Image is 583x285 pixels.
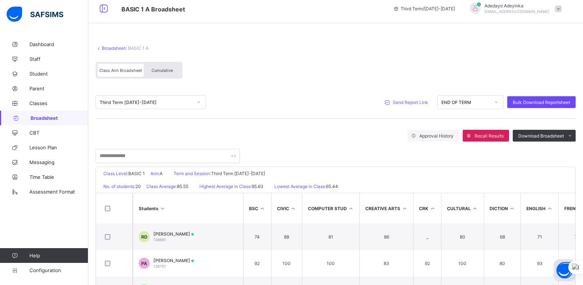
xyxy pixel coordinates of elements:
span: Third Term [DATE]-[DATE] [211,171,265,176]
span: Dashboard [29,41,88,47]
i: Sort in Ascending Order [259,206,266,211]
span: 85.55 [177,184,188,189]
th: COMPUTER STUD [302,193,360,223]
span: Class Arm Broadsheet [99,68,142,73]
span: Download Broadsheet [518,133,564,139]
span: No. of students: [103,184,135,189]
span: Term and Session: [174,171,211,176]
th: CIVIC [271,193,302,223]
td: 74 [243,223,271,250]
td: 80 [441,223,484,250]
th: CREATIVE ARTS [359,193,413,223]
td: 68 [484,223,521,250]
span: [PERSON_NAME] [153,258,194,263]
span: 20 [135,184,141,189]
td: 81 [302,223,360,250]
span: Adedayo Adeyinka [484,3,550,8]
span: Lowest Average in Class: [274,184,326,189]
td: 100 [302,250,360,277]
i: Sort in Ascending Order [472,206,478,211]
i: Sort in Ascending Order [348,206,354,211]
i: Sort in Ascending Order [547,206,553,211]
img: safsims [7,7,63,22]
span: Send Report Link [393,100,428,105]
td: 71 [520,223,558,250]
span: A [160,171,163,176]
span: CBT [29,130,88,136]
span: 138751 [153,264,166,268]
th: BSC [243,193,271,223]
span: PA [141,261,147,266]
span: Class Average: [146,184,177,189]
span: / BASIC 1 A [125,45,149,51]
span: 138681 [153,237,166,242]
i: Sort Descending [160,206,166,211]
span: Arm: [150,171,160,176]
span: Lesson Plan [29,145,88,150]
span: session/term information [393,6,455,11]
span: Staff [29,56,88,62]
span: 95.63 [252,184,263,189]
span: BASIC 1 [128,171,145,176]
a: Broadsheet [102,45,125,51]
span: Assessment Format [29,189,88,195]
span: Broadsheet [31,115,88,121]
span: [EMAIL_ADDRESS][DOMAIN_NAME] [484,9,550,14]
td: 80 [484,250,521,277]
button: Open asap [554,259,576,281]
span: Class Arm Broadsheet [121,6,185,13]
td: 93 [520,250,558,277]
span: Bulk Download Reportsheet [513,100,570,105]
td: 100 [271,250,302,277]
td: 86 [359,223,413,250]
span: Highest Average in Class: [199,184,252,189]
td: 88 [271,223,302,250]
span: Time Table [29,174,88,180]
div: AdedayoAdeyinka [462,3,565,15]
td: 92 [413,250,441,277]
th: DICTION [484,193,521,223]
th: CULTURAL [441,193,484,223]
td: _ [413,223,441,250]
td: 83 [359,250,413,277]
span: Help [29,253,88,258]
th: Students [133,193,243,223]
td: 100 [441,250,484,277]
i: Sort in Ascending Order [290,206,296,211]
i: Sort in Ascending Order [429,206,436,211]
th: CRK [413,193,441,223]
span: Configuration [29,267,88,273]
span: Cumulative [152,68,173,73]
i: Sort in Ascending Order [401,206,408,211]
span: RD [141,234,147,240]
span: Messaging [29,159,88,165]
span: Approval History [419,133,454,139]
i: Sort in Ascending Order [509,206,515,211]
span: Parent [29,86,88,91]
div: END OF TERM [441,100,490,105]
span: 65.44 [326,184,338,189]
span: Student [29,71,88,77]
div: Third Term [DATE]-[DATE] [100,100,192,105]
th: ENGLISH [520,193,558,223]
span: Recall Results [474,133,504,139]
td: 92 [243,250,271,277]
span: [PERSON_NAME] [153,231,194,237]
span: Class Level: [103,171,128,176]
span: Classes [29,100,88,106]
